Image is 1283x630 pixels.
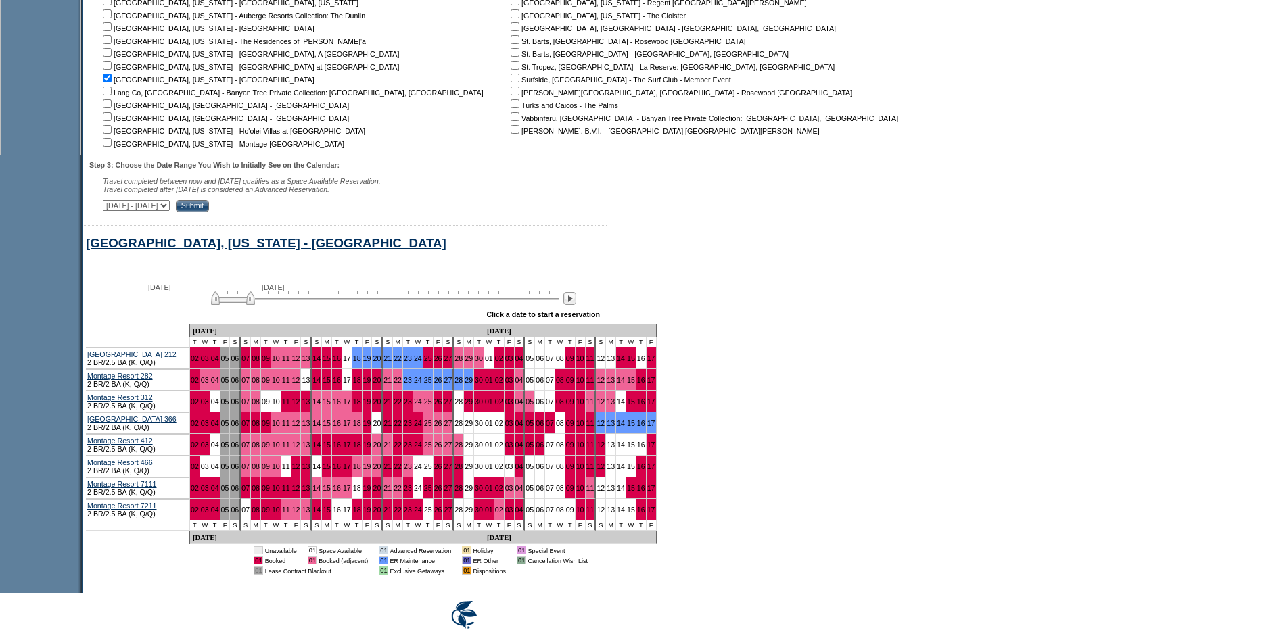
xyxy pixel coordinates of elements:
a: 10 [576,419,584,427]
a: 02 [495,462,503,470]
a: 04 [515,354,523,362]
a: 29 [465,397,473,406]
a: 18 [353,354,361,362]
a: 26 [434,354,442,362]
a: 27 [444,462,452,470]
a: 01 [485,441,493,449]
a: 14 [617,441,625,449]
a: 07 [546,354,554,362]
a: 17 [647,419,655,427]
a: 29 [465,441,473,449]
a: 14 [312,397,321,406]
a: 17 [343,441,351,449]
a: 06 [536,354,544,362]
a: 20 [373,462,381,470]
a: 09 [566,376,574,384]
a: 24 [414,462,422,470]
a: 13 [302,376,310,384]
a: 16 [333,419,341,427]
a: 22 [394,397,402,406]
a: 16 [333,441,341,449]
a: 02 [191,397,199,406]
a: 26 [434,441,442,449]
a: 10 [272,462,280,470]
a: 09 [262,376,270,384]
a: 24 [414,397,422,406]
a: 05 [221,484,229,492]
a: 10 [576,441,584,449]
a: 04 [211,441,219,449]
a: 14 [312,484,321,492]
a: 30 [475,462,483,470]
a: 17 [343,376,351,384]
a: 06 [536,419,544,427]
a: 01 [485,354,493,362]
a: 07 [546,397,554,406]
a: 29 [465,419,473,427]
a: 28 [454,397,463,406]
a: 29 [465,354,473,362]
a: 15 [627,419,635,427]
a: 02 [495,441,503,449]
a: 11 [282,397,290,406]
a: 10 [272,397,280,406]
a: 01 [485,419,493,427]
a: Montage Resort 466 [87,458,153,466]
a: 06 [231,441,239,449]
a: 16 [333,462,341,470]
a: 03 [201,462,209,470]
a: 24 [414,441,422,449]
a: 13 [302,397,310,406]
a: 05 [526,462,534,470]
a: 01 [485,462,493,470]
a: 25 [424,354,432,362]
a: 11 [586,354,594,362]
a: 22 [394,462,402,470]
a: 15 [323,397,331,406]
a: 02 [191,462,199,470]
a: 05 [526,419,534,427]
a: 15 [627,376,635,384]
a: 14 [312,462,321,470]
a: 14 [312,376,321,384]
a: 22 [394,354,402,362]
a: 13 [607,354,615,362]
a: 03 [201,484,209,492]
a: 11 [282,419,290,427]
a: 15 [627,441,635,449]
a: [GEOGRAPHIC_DATA] 366 [87,415,177,423]
a: 18 [353,397,361,406]
a: 14 [617,419,625,427]
a: 13 [302,354,310,362]
a: 10 [272,441,280,449]
a: 10 [576,462,584,470]
a: 12 [292,484,300,492]
a: 19 [363,441,371,449]
a: 16 [637,376,645,384]
a: 20 [373,376,381,384]
a: 27 [444,376,452,384]
a: 07 [546,462,554,470]
a: 03 [201,397,209,406]
a: 07 [241,484,250,492]
a: 19 [363,354,371,362]
a: 23 [404,419,412,427]
a: 02 [191,484,199,492]
a: 02 [191,419,199,427]
a: 11 [282,484,290,492]
a: 04 [211,419,219,427]
a: 03 [201,441,209,449]
a: 06 [536,397,544,406]
a: 10 [576,397,584,406]
a: 08 [252,441,260,449]
a: 05 [221,441,229,449]
a: 05 [221,462,229,470]
a: Montage Resort 7111 [87,480,156,488]
a: 21 [383,462,392,470]
input: Submit [176,200,209,212]
a: 26 [434,397,442,406]
a: 11 [282,376,290,384]
a: 05 [221,376,229,384]
a: 11 [282,441,290,449]
a: 15 [323,419,331,427]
